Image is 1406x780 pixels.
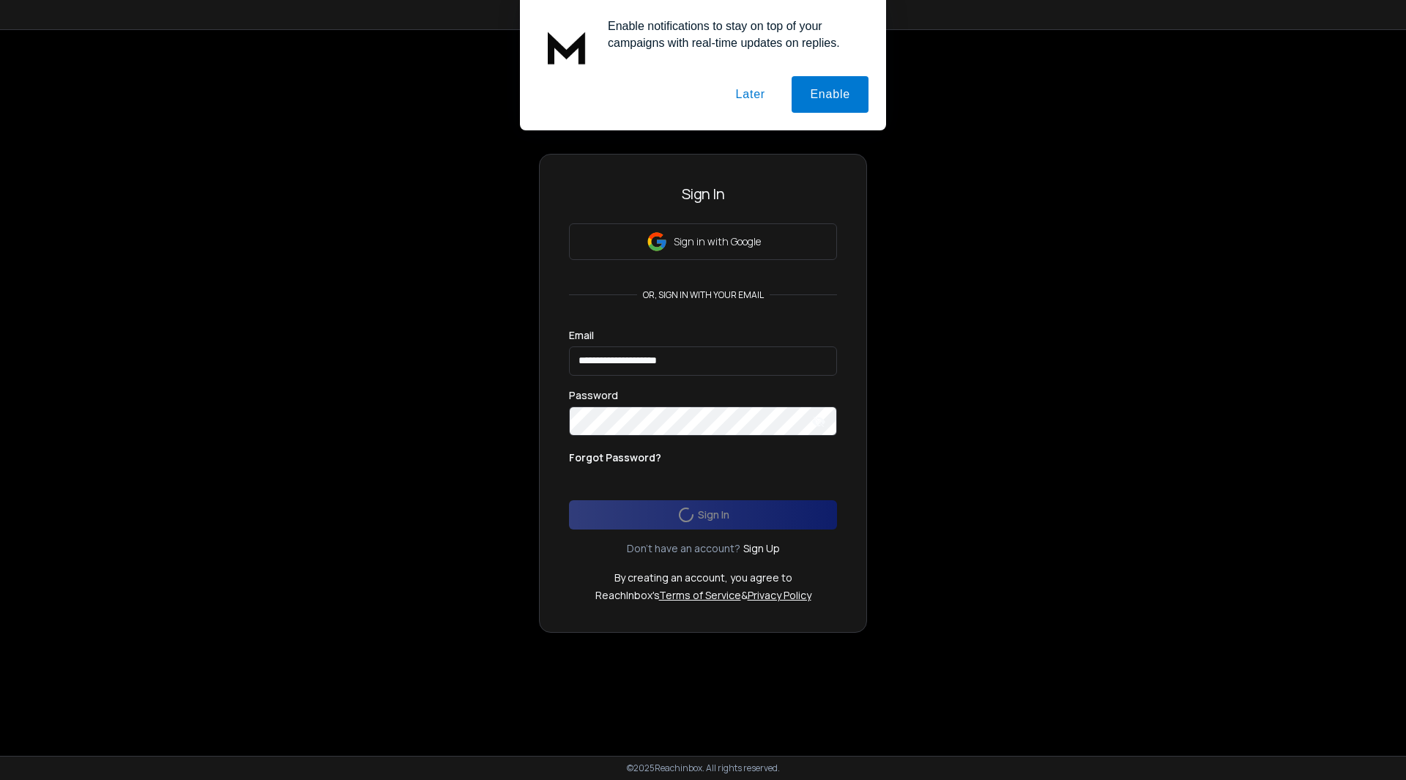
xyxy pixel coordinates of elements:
p: or, sign in with your email [637,289,770,301]
label: Email [569,330,594,341]
p: Don't have an account? [627,541,740,556]
p: © 2025 Reachinbox. All rights reserved. [627,762,780,774]
label: Password [569,390,618,401]
p: ReachInbox's & [595,588,811,603]
div: Enable notifications to stay on top of your campaigns with real-time updates on replies. [596,18,868,51]
a: Privacy Policy [748,588,811,602]
button: Later [717,76,783,113]
p: By creating an account, you agree to [614,571,792,585]
button: Enable [792,76,868,113]
a: Terms of Service [659,588,741,602]
a: Sign Up [743,541,780,556]
button: Sign in with Google [569,223,837,260]
h3: Sign In [569,184,837,204]
p: Forgot Password? [569,450,661,465]
img: notification icon [538,18,596,76]
p: Sign in with Google [674,234,761,249]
